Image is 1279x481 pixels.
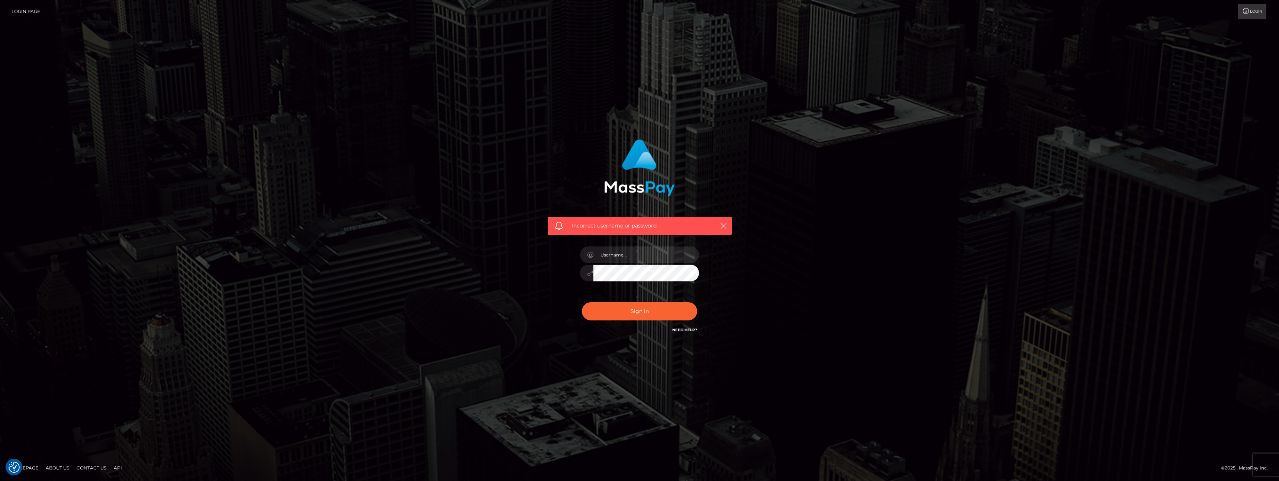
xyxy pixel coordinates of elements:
[9,462,20,473] img: Revisit consent button
[672,327,697,332] a: Need Help?
[74,462,109,474] a: Contact Us
[572,222,708,230] span: Incorrect username or password.
[111,462,125,474] a: API
[582,302,697,320] button: Sign in
[1221,464,1273,472] div: © 2025 , MassPay Inc.
[9,462,20,473] button: Consent Preferences
[43,462,72,474] a: About Us
[604,139,675,196] img: MassPay Login
[1238,4,1266,19] a: Login
[593,246,699,263] input: Username...
[12,4,40,19] a: Login Page
[8,462,41,474] a: Homepage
